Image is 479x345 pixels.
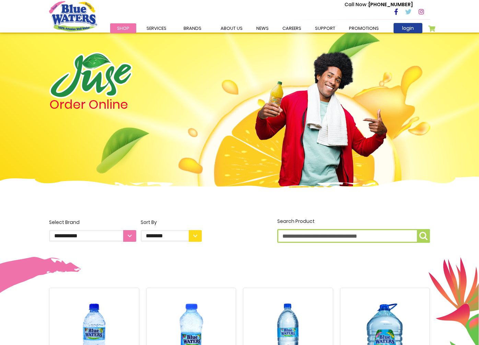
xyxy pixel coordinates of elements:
[110,23,136,33] a: Shop
[141,219,202,226] div: Sort By
[49,230,136,242] select: Select Brand
[344,1,369,8] span: Call Now :
[344,1,413,8] p: [PHONE_NUMBER]
[254,39,388,186] img: man.png
[141,230,202,242] select: Sort By
[417,229,430,243] button: Search Product
[277,218,430,243] label: Search Product
[49,52,132,98] img: logo
[276,23,308,33] a: careers
[177,23,208,33] a: Brands
[49,98,202,111] h4: Order Online
[49,219,136,242] label: Select Brand
[342,23,386,33] a: Promotions
[184,25,201,32] span: Brands
[249,23,276,33] a: News
[394,23,422,33] a: login
[49,1,97,31] a: store logo
[140,23,173,33] a: Services
[419,232,428,240] img: search-icon.png
[147,25,166,32] span: Services
[117,25,129,32] span: Shop
[214,23,249,33] a: about us
[308,23,342,33] a: support
[277,229,430,243] input: Search Product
